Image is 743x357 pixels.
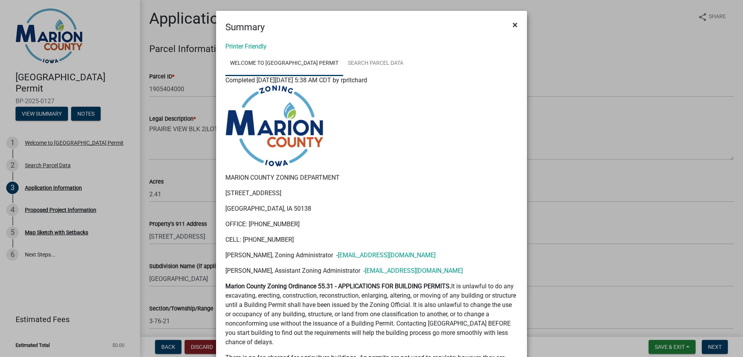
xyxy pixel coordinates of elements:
a: [EMAIL_ADDRESS][DOMAIN_NAME] [365,267,463,274]
p: [GEOGRAPHIC_DATA], IA 50138 [225,204,518,213]
p: [PERSON_NAME], Assistant Zoning Administrator - [225,266,518,276]
h4: Summary [225,20,265,34]
p: [PERSON_NAME], Zoning Administrator - [225,251,518,260]
a: [EMAIL_ADDRESS][DOMAIN_NAME] [338,251,436,259]
p: [STREET_ADDRESS] [225,189,518,198]
img: image_be028ab4-a45e-4790-9d45-118dc00cb89f.png [225,85,324,167]
span: × [513,19,518,30]
a: Printer Friendly [225,43,267,50]
span: Completed [DATE][DATE] 5:38 AM CDT by rpritchard [225,76,367,84]
p: CELL: [PHONE_NUMBER] [225,235,518,244]
strong: Marion County Zoning Ordinance 55.31 - APPLICATIONS FOR BUILDING PERMITS. [225,282,451,290]
a: Welcome to [GEOGRAPHIC_DATA] Permit [225,51,343,76]
a: Search Parcel Data [343,51,408,76]
p: OFFICE: [PHONE_NUMBER] [225,220,518,229]
button: Close [506,14,524,36]
p: MARION COUNTY ZONING DEPARTMENT [225,173,518,182]
p: It is unlawful to do any excavating, erecting, construction, reconstruction, enlarging, altering,... [225,282,518,347]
